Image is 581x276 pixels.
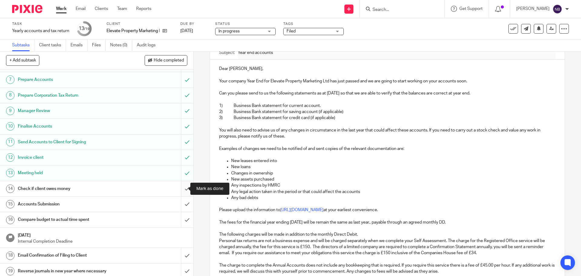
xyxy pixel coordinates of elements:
[6,200,15,208] div: 15
[231,176,555,182] p: New assets purchased
[6,55,39,65] button: + Add subtask
[219,262,555,275] p: The charge to complete the Annual Accounts does not include any bookkeeping that is required. If ...
[137,39,160,51] a: Audit logs
[12,28,69,34] div: Yearly accounts and tax return
[6,185,15,193] div: 14
[6,75,15,84] div: 7
[107,22,173,26] label: Client
[145,55,187,65] button: Hide completed
[18,138,123,147] h1: Send Accounts to Client for Signing
[18,106,123,115] h1: Manager Review
[18,267,123,276] h1: Reverse journals in new year where necessary
[215,22,276,26] label: Status
[219,50,235,56] label: Subject:
[12,39,34,51] a: Subtasks
[6,138,15,146] div: 11
[18,91,123,100] h1: Prepare Corporation Tax Return
[219,238,555,256] p: Personal tax returns are not a business expense and will be charged separately when we complete y...
[18,238,187,244] p: Internal Completion Deadline
[18,168,123,178] h1: Meeting held
[56,6,67,12] a: Work
[6,169,15,177] div: 13
[219,109,555,115] p: 2) Business Bank statement for saving account (if applicable)
[18,231,187,238] h1: [DATE]
[95,6,108,12] a: Clients
[231,158,555,164] p: New leases entered into
[18,215,123,224] h1: Compare budget to actual time spent
[6,216,15,224] div: 16
[218,29,240,33] span: In progress
[219,219,555,225] p: The fees for the financial year ending [DATE] will be remain the same as last year., payable thro...
[18,200,123,209] h1: Accounts Submission
[92,39,106,51] a: Files
[39,39,66,51] a: Client tasks
[84,27,90,31] small: /19
[6,153,15,162] div: 12
[107,28,159,34] p: Elevate Property Marketing Ltd
[283,22,344,26] label: Tags
[12,22,69,26] label: Task
[219,146,555,152] p: Examples of changes we need to be notified of and sent copies of the relevant documentation are:
[231,182,555,188] p: Any inspections by HMRC
[6,122,15,131] div: 10
[231,164,555,170] p: New loans
[219,103,555,109] p: 1) Business Bank statement for current account.
[231,170,555,176] p: Changes in ownership
[219,115,555,121] p: 3) Business Bank statement for credit card (if applicable)
[219,231,555,238] p: The following charges will be made in addition to the monthly Direct Debit.
[71,39,87,51] a: Emails
[18,75,123,84] h1: Prepare Accounts
[219,90,555,96] p: Can you please send to us the following statements as at [DATE] so that we are able to verify tha...
[18,184,123,193] h1: Check if client owes money
[219,207,555,213] p: Please upload the information to at your earliest convenience.
[231,189,555,195] p: Any legal action taken in the period or that could affect the accounts
[136,6,151,12] a: Reports
[219,127,555,140] p: You will also need to advise us of any changes in circumstance in the last year that could affect...
[516,6,550,12] p: [PERSON_NAME]
[117,6,127,12] a: Team
[12,5,42,13] img: Pixie
[6,107,15,115] div: 9
[553,4,562,14] img: svg%3E
[18,153,123,162] h1: Invoice client
[6,251,15,260] div: 18
[110,39,132,51] a: Notes (0)
[372,7,426,13] input: Search
[180,29,193,33] span: [DATE]
[18,251,123,260] h1: Email Confirmation of Filing to Client
[76,6,86,12] a: Email
[79,25,90,32] div: 13
[154,58,184,63] span: Hide completed
[219,78,555,84] p: Your company Year End for Elevate Property Marketing Ltd has just passed and we are going to star...
[180,22,208,26] label: Due by
[280,208,323,212] a: [URL][DOMAIN_NAME]
[6,91,15,100] div: 8
[459,7,483,11] span: Get Support
[6,267,15,275] div: 19
[18,122,123,131] h1: Finalise Accounts
[287,29,296,33] span: Filed
[231,195,555,201] p: Any bad debts
[219,66,555,72] p: Dear [PERSON_NAME],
